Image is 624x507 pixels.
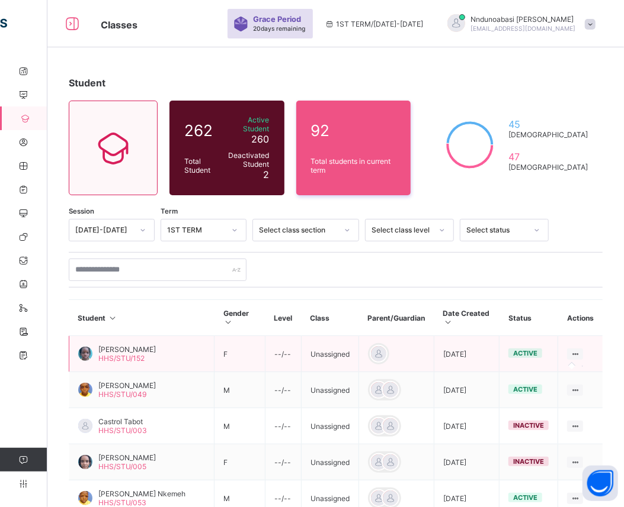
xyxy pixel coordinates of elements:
span: [PERSON_NAME] Nkemeh [98,489,185,498]
span: Castrol Tabot [98,417,147,426]
span: HHS/STU/053 [98,498,146,507]
span: [DEMOGRAPHIC_DATA] [508,130,588,139]
span: 262 [184,121,219,140]
div: NndunoabasiAkpan [436,14,601,34]
i: Sort in Ascending Order [108,314,118,322]
td: Unassigned [301,372,359,408]
span: inactive [513,457,544,466]
td: --/-- [265,408,301,444]
div: Total Student [181,154,222,177]
div: Select status [466,226,527,235]
td: M [215,372,265,408]
td: --/-- [265,336,301,372]
i: Sort in Ascending Order [443,318,453,327]
span: Total students in current term [311,157,396,175]
span: 47 [508,151,588,163]
span: HHS/STU/049 [98,390,146,399]
th: Status [500,300,558,336]
th: Gender [215,300,265,336]
td: F [215,336,265,372]
td: --/-- [265,444,301,480]
span: Classes [101,19,137,31]
th: Level [265,300,301,336]
i: Sort in Ascending Order [223,318,233,327]
span: [DEMOGRAPHIC_DATA] [508,163,588,172]
span: 2 [264,169,270,180]
span: Active Student [225,115,270,133]
span: session/term information [325,20,424,28]
div: Select class section [259,226,337,235]
span: [PERSON_NAME] [98,381,156,390]
span: 45 [508,118,588,130]
td: F [215,444,265,480]
th: Class [301,300,359,336]
span: 20 days remaining [253,25,305,32]
th: Student [69,300,215,336]
span: Session [69,207,94,215]
td: Unassigned [301,336,359,372]
span: HHS/STU/003 [98,426,147,435]
button: Open asap [583,466,618,501]
div: Select class level [372,226,432,235]
span: [EMAIL_ADDRESS][DOMAIN_NAME] [471,25,576,32]
td: Unassigned [301,444,359,480]
td: --/-- [265,372,301,408]
span: [PERSON_NAME] [98,345,156,354]
span: [PERSON_NAME] [98,453,156,462]
td: M [215,408,265,444]
th: Date Created [434,300,500,336]
img: sticker-purple.71386a28dfed39d6af7621340158ba97.svg [233,17,248,31]
span: Grace Period [253,15,301,24]
span: active [513,493,537,502]
div: [DATE]-[DATE] [75,226,133,235]
td: Unassigned [301,408,359,444]
span: 260 [252,133,270,145]
span: Nndunoabasi [PERSON_NAME] [471,15,576,24]
span: Student [69,77,105,89]
span: Term [161,207,178,215]
th: Actions [558,300,603,336]
span: inactive [513,421,544,430]
th: Parent/Guardian [359,300,434,336]
div: 1ST TERM [167,226,225,235]
span: Deactivated Student [225,151,270,169]
td: [DATE] [434,336,500,372]
span: HHS/STU/152 [98,354,145,363]
span: active [513,385,537,393]
span: 92 [311,121,396,140]
td: [DATE] [434,408,500,444]
td: [DATE] [434,372,500,408]
td: [DATE] [434,444,500,480]
span: active [513,349,537,357]
span: HHS/STU/005 [98,462,146,471]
